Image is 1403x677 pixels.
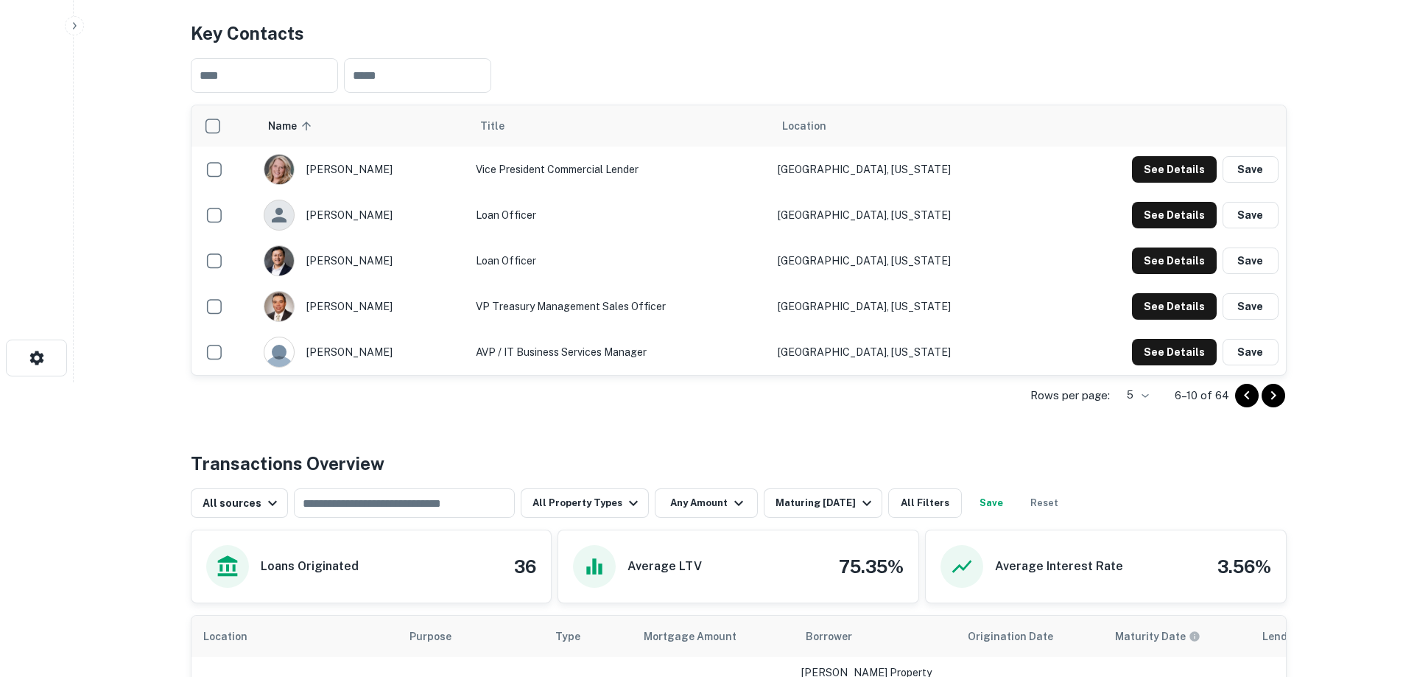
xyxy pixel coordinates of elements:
[264,200,461,231] div: [PERSON_NAME]
[468,105,770,147] th: Title
[191,20,1287,46] h4: Key Contacts
[1132,293,1217,320] button: See Details
[1115,628,1200,645] div: Maturity dates displayed may be estimated. Please contact the lender for the most accurate maturi...
[1262,384,1285,407] button: Go to next page
[264,155,294,184] img: 1724715714178
[1030,387,1110,404] p: Rows per page:
[968,628,1072,645] span: Origination Date
[644,628,756,645] span: Mortgage Amount
[264,337,461,368] div: [PERSON_NAME]
[191,450,384,477] h4: Transactions Overview
[1175,387,1229,404] p: 6–10 of 64
[627,558,702,575] h6: Average LTV
[776,494,876,512] div: Maturing [DATE]
[1223,293,1279,320] button: Save
[1021,488,1068,518] button: Reset
[770,192,1047,238] td: [GEOGRAPHIC_DATA], [US_STATE]
[770,238,1047,284] td: [GEOGRAPHIC_DATA], [US_STATE]
[1223,202,1279,228] button: Save
[514,553,536,580] h4: 36
[398,616,544,657] th: Purpose
[264,246,294,276] img: 1729014298194
[1103,616,1251,657] th: Maturity dates displayed may be estimated. Please contact the lender for the most accurate maturi...
[1132,156,1217,183] button: See Details
[264,245,461,276] div: [PERSON_NAME]
[770,147,1047,192] td: [GEOGRAPHIC_DATA], [US_STATE]
[555,628,599,645] span: Type
[256,105,468,147] th: Name
[409,628,471,645] span: Purpose
[1223,248,1279,274] button: Save
[268,117,316,135] span: Name
[480,117,524,135] span: Title
[770,105,1047,147] th: Location
[1132,202,1217,228] button: See Details
[956,616,1103,657] th: Origination Date
[1115,628,1186,645] h6: Maturity Date
[888,488,962,518] button: All Filters
[1217,553,1271,580] h4: 3.56%
[1115,628,1220,645] span: Maturity dates displayed may be estimated. Please contact the lender for the most accurate maturi...
[191,616,398,657] th: Location
[1251,616,1383,657] th: Lender Type
[794,616,956,657] th: Borrower
[770,329,1047,375] td: [GEOGRAPHIC_DATA], [US_STATE]
[264,291,461,322] div: [PERSON_NAME]
[264,154,461,185] div: [PERSON_NAME]
[264,292,294,321] img: 1517434579675
[264,337,294,367] img: 9c8pery4andzj6ohjkjp54ma2
[203,494,281,512] div: All sources
[1116,385,1151,406] div: 5
[968,488,1015,518] button: Save your search to get updates of matches that match your search criteria.
[468,238,770,284] td: Loan Officer
[261,558,359,575] h6: Loans Originated
[1223,339,1279,365] button: Save
[995,558,1123,575] h6: Average Interest Rate
[544,616,632,657] th: Type
[1262,628,1325,645] span: Lender Type
[468,329,770,375] td: AVP / IT Business Services Manager
[1235,384,1259,407] button: Go to previous page
[468,192,770,238] td: Loan Officer
[1223,156,1279,183] button: Save
[806,628,852,645] span: Borrower
[655,488,758,518] button: Any Amount
[191,105,1286,375] div: scrollable content
[1132,248,1217,274] button: See Details
[1132,339,1217,365] button: See Details
[764,488,882,518] button: Maturing [DATE]
[468,284,770,329] td: VP Treasury Management Sales Officer
[770,284,1047,329] td: [GEOGRAPHIC_DATA], [US_STATE]
[632,616,794,657] th: Mortgage Amount
[839,553,904,580] h4: 75.35%
[1329,559,1403,630] iframe: Chat Widget
[468,147,770,192] td: Vice President Commercial Lender
[782,117,826,135] span: Location
[191,488,288,518] button: All sources
[521,488,649,518] button: All Property Types
[203,628,267,645] span: Location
